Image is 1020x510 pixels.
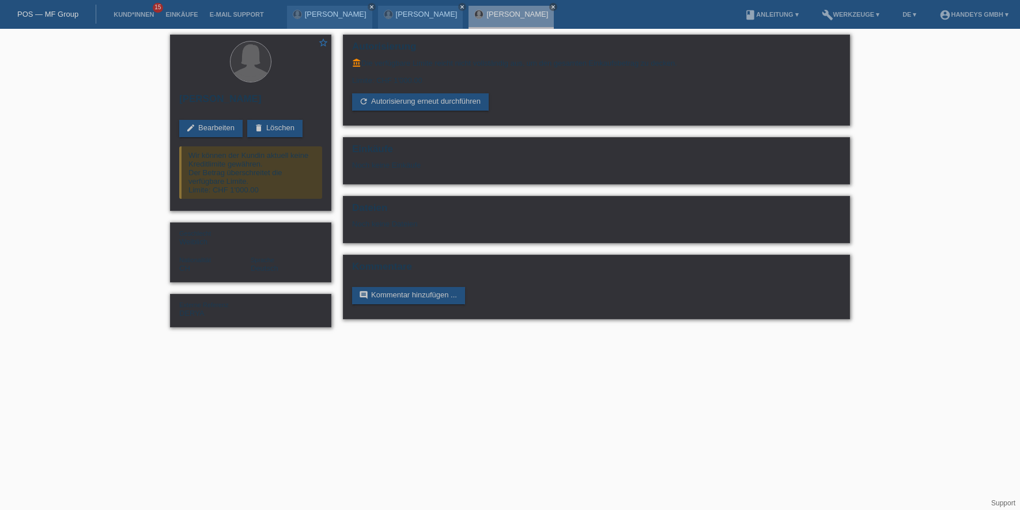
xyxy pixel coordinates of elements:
[204,11,270,18] a: E-Mail Support
[991,499,1015,507] a: Support
[897,11,922,18] a: DE ▾
[17,10,78,18] a: POS — MF Group
[305,10,367,18] a: [PERSON_NAME]
[160,11,203,18] a: Einkäufe
[486,10,548,18] a: [PERSON_NAME]
[396,10,458,18] a: [PERSON_NAME]
[352,143,841,161] h2: Einkäufe
[352,41,841,58] h2: Autorisierung
[318,37,328,50] a: star_border
[939,9,951,21] i: account_circle
[179,300,251,318] div: DERYA
[352,58,841,67] div: Die verfügbare Limite reicht nicht vollständig aus, um den gesamten Einkaufsbetrag zu decken.
[179,264,190,273] span: Schweiz
[352,261,841,278] h2: Kommentare
[179,229,251,246] div: Weiblich
[108,11,160,18] a: Kund*innen
[934,11,1014,18] a: account_circleHandeys GmbH ▾
[153,3,163,13] span: 15
[359,97,368,106] i: refresh
[359,290,368,300] i: comment
[179,120,243,137] a: editBearbeiten
[254,123,263,133] i: delete
[247,120,303,137] a: deleteLöschen
[459,4,465,10] i: close
[816,11,886,18] a: buildWerkzeuge ▾
[739,11,804,18] a: bookAnleitung ▾
[352,220,704,228] div: Noch keine Dateien
[549,3,557,11] a: close
[352,67,841,85] div: Limite: CHF 1'000.00
[251,256,274,263] span: Sprache
[352,58,361,67] i: account_balance
[458,3,466,11] a: close
[251,264,278,273] span: Deutsch
[186,123,195,133] i: edit
[179,256,211,263] span: Nationalität
[179,93,322,111] h2: [PERSON_NAME]
[352,287,465,304] a: commentKommentar hinzufügen ...
[179,146,322,199] div: Wir können der Kundin aktuell keine Kreditlimite gewähren. Der Betrag überschreitet die verfügbar...
[352,93,489,111] a: refreshAutorisierung erneut durchführen
[369,4,375,10] i: close
[179,230,211,237] span: Geschlecht
[822,9,833,21] i: build
[368,3,376,11] a: close
[550,4,556,10] i: close
[745,9,756,21] i: book
[318,37,328,48] i: star_border
[352,202,841,220] h2: Dateien
[352,161,841,178] div: Noch keine Einkäufe
[179,301,229,308] span: Externe Referenz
